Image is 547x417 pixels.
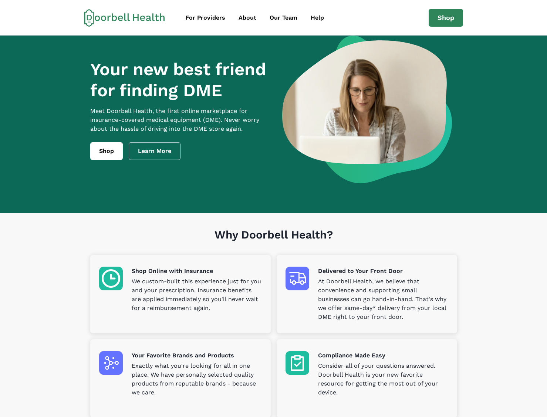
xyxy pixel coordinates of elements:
h1: Your new best friend for finding DME [90,59,270,101]
img: Compliance Made Easy icon [286,351,309,375]
p: Meet Doorbell Health, the first online marketplace for insurance-covered medical equipment (DME).... [90,107,270,133]
a: Help [305,10,330,25]
img: a woman looking at a computer [282,36,452,183]
p: At Doorbell Health, we believe that convenience and supporting small businesses can go hand-in-ha... [318,277,448,321]
div: For Providers [186,13,225,22]
img: Shop Online with Insurance icon [99,267,123,290]
div: Help [311,13,324,22]
p: Exactly what you're looking for all in one place. We have personally selected quality products fr... [132,361,262,397]
div: About [239,13,256,22]
p: Delivered to Your Front Door [318,267,448,276]
p: Shop Online with Insurance [132,267,262,276]
p: Consider all of your questions answered. Doorbell Health is your new favorite resource for gettin... [318,361,448,397]
p: We custom-built this experience just for you and your prescription. Insurance benefits are applie... [132,277,262,313]
a: Shop [90,142,123,160]
a: Our Team [264,10,303,25]
img: Delivered to Your Front Door icon [286,267,309,290]
p: Compliance Made Easy [318,351,448,360]
h1: Why Doorbell Health? [90,228,457,255]
a: Learn More [129,142,180,160]
a: For Providers [180,10,231,25]
div: Our Team [270,13,297,22]
a: About [233,10,262,25]
img: Your Favorite Brands and Products icon [99,351,123,375]
a: Shop [429,9,463,27]
p: Your Favorite Brands and Products [132,351,262,360]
